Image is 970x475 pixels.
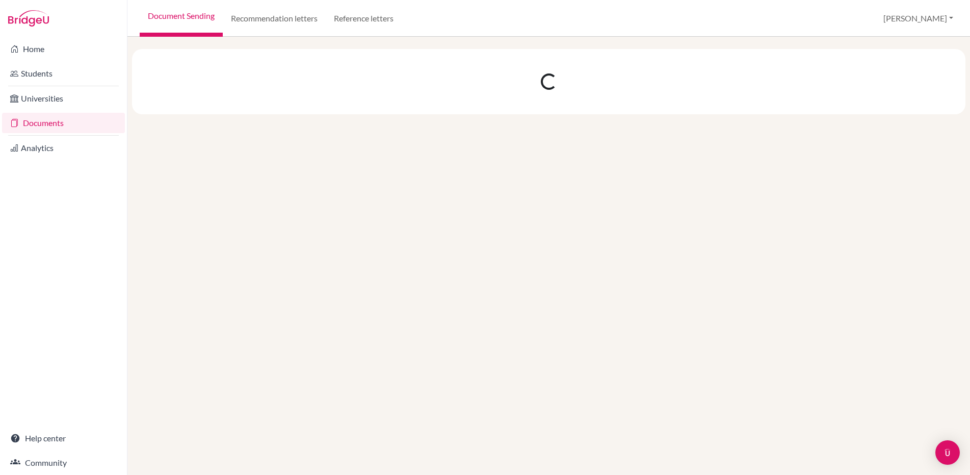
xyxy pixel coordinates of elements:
[2,138,125,158] a: Analytics
[935,440,960,465] div: Open Intercom Messenger
[2,39,125,59] a: Home
[2,113,125,133] a: Documents
[2,63,125,84] a: Students
[2,453,125,473] a: Community
[2,88,125,109] a: Universities
[8,10,49,27] img: Bridge-U
[879,9,958,28] button: [PERSON_NAME]
[2,428,125,448] a: Help center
